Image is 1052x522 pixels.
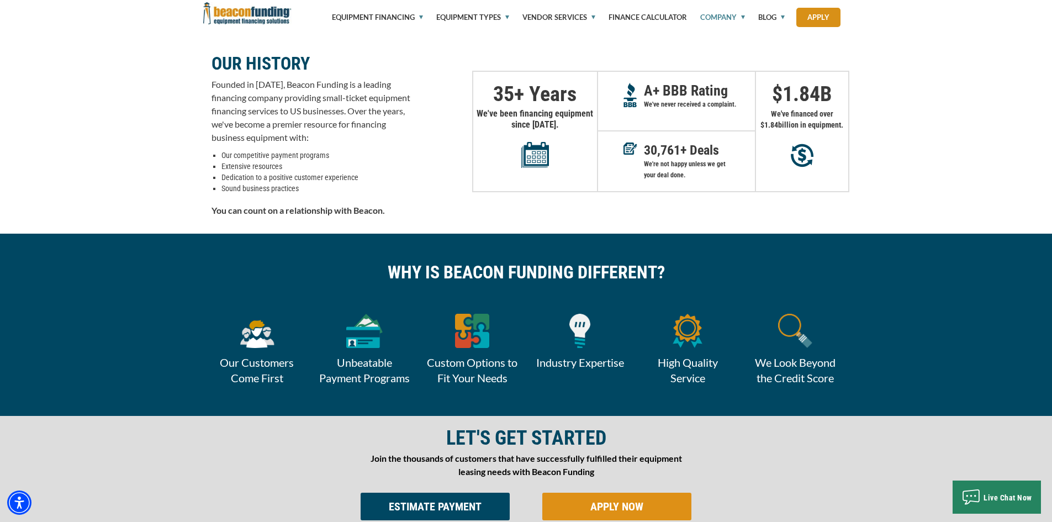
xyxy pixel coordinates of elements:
p: WHY IS BEACON FUNDING DIFFERENT? [212,267,841,278]
span: 35 [493,82,514,106]
span: 1.84 [764,120,778,129]
img: Unbeatable Payment Programs [346,314,383,348]
p: LET'S GET STARTED [370,433,682,444]
p: Our Customers Come First [203,355,311,386]
img: Millions in equipment purchases [791,144,813,167]
p: We've been financing equipment since [DATE]. [473,108,597,168]
img: Beacon Funding Corporation [203,2,292,24]
p: Industry Expertise [526,355,634,370]
img: Deals in Equipment Financing [623,143,637,155]
p: Unbeatable Payment Programs [311,355,419,386]
p: + Deals [644,145,755,156]
li: Extensive resources [221,161,410,172]
div: Accessibility Menu [7,491,31,515]
a: Apply [796,8,840,27]
p: Custom Options to Fit Your Needs [419,355,526,386]
strong: You can count on a relationship with Beacon. [212,205,385,215]
button: Live Chat Now [953,481,1041,514]
a: Beacon Funding Corporation [203,8,292,17]
p: A+ BBB Rating [644,85,755,96]
li: Our competitive payment programs [221,150,410,161]
p: Founded in [DATE], Beacon Funding is a leading financing company providing small-ticket equipment... [212,78,410,144]
p: We've financed over $ billion in equipment. [756,108,848,130]
input: Button [542,493,691,520]
img: Industry Expertise [569,314,590,348]
img: We Look Beyond the Credit Score [778,314,812,348]
img: High Quality Service [673,314,702,348]
span: Live Chat Now [984,493,1032,502]
p: + Years [473,88,597,99]
p: We're not happy unless we get your deal done. [644,159,755,181]
p: Join the thousands of customers that have successfully fulfilled their equipment leasing needs wi... [370,452,682,478]
p: $ B [756,88,848,99]
p: We Look Beyond the Credit Score [742,355,849,386]
img: Our Customers Come First [239,314,276,348]
p: High Quality Service [634,355,742,386]
span: 30,761 [644,143,680,158]
img: Custom Options to Fit Your Needs [455,314,490,348]
p: We've never received a complaint. [644,99,755,110]
img: A+ Reputation BBB [623,83,637,107]
li: Dedication to a positive customer experience [221,172,410,183]
p: OUR HISTORY [212,57,410,70]
img: Years in equipment financing [521,141,549,168]
li: Sound business practices [221,183,410,194]
span: 1.84 [783,82,820,106]
input: Button [361,493,510,520]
